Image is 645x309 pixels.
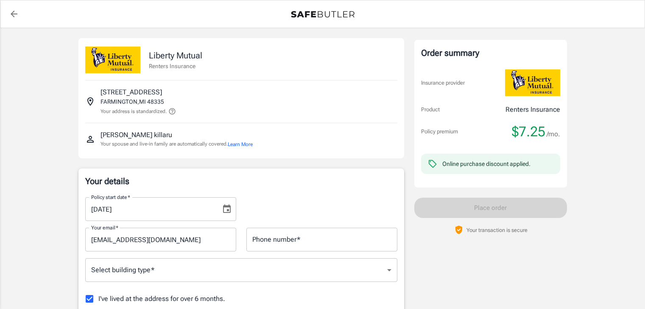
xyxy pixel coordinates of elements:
p: [STREET_ADDRESS] [101,87,162,97]
p: Your address is standardized. [101,108,167,115]
input: Enter number [246,228,397,251]
p: Product [421,105,440,114]
label: Policy start date [91,193,130,201]
div: Online purchase discount applied. [442,160,531,168]
p: Liberty Mutual [149,49,202,62]
img: Back to quotes [291,11,355,18]
a: back to quotes [6,6,22,22]
p: Your details [85,175,397,187]
p: Renters Insurance [505,105,560,115]
img: Liberty Mutual [85,47,140,73]
input: MM/DD/YYYY [85,197,215,221]
span: /mo. [547,128,560,140]
button: Choose date, selected date is Aug 16, 2025 [218,201,235,218]
img: Liberty Mutual [505,69,560,96]
p: FARMINGTON , MI 48335 [101,97,164,106]
span: I've lived at the address for over 6 months. [98,294,225,304]
p: Your transaction is secure [466,226,528,234]
svg: Insured address [85,97,95,107]
p: Renters Insurance [149,62,202,70]
button: Learn More [228,141,253,148]
p: Policy premium [421,127,458,136]
span: $7.25 [512,123,545,140]
div: Order summary [421,47,560,59]
label: Your email [91,224,118,231]
p: Insurance provider [421,79,465,87]
svg: Insured person [85,134,95,144]
p: Your spouse and live-in family are automatically covered. [101,140,253,148]
input: Enter email [85,228,236,251]
p: [PERSON_NAME] killaru [101,130,172,140]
